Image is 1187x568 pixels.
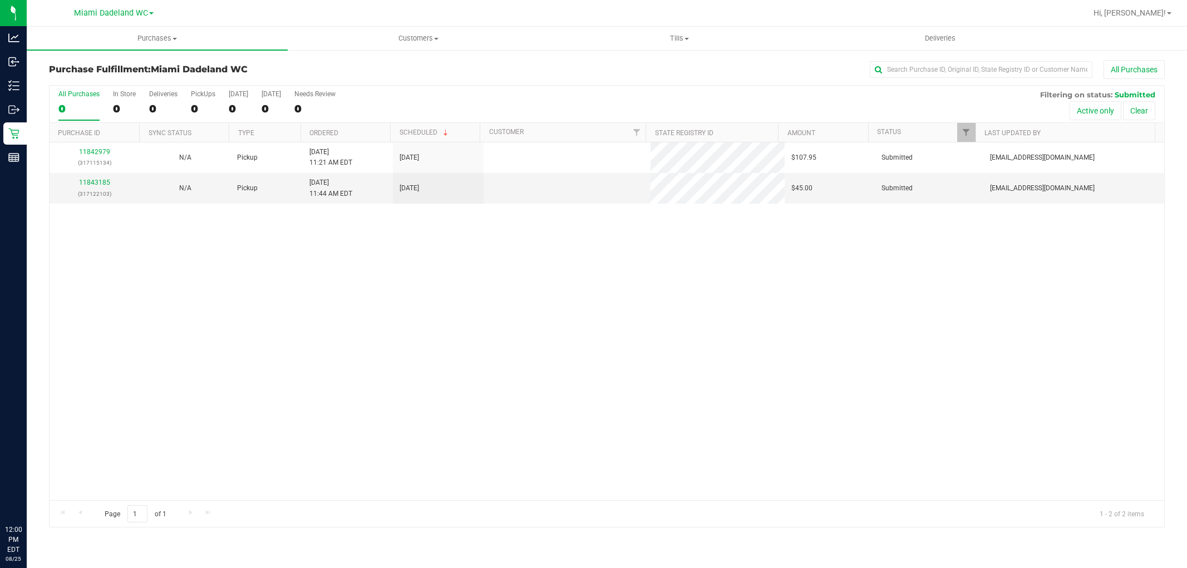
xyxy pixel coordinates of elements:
[1091,505,1153,522] span: 1 - 2 of 2 items
[288,27,549,50] a: Customers
[179,154,191,161] span: Not Applicable
[990,152,1095,163] span: [EMAIL_ADDRESS][DOMAIN_NAME]
[791,183,812,194] span: $45.00
[113,102,136,115] div: 0
[1070,101,1121,120] button: Active only
[58,90,100,98] div: All Purchases
[8,56,19,67] inline-svg: Inbound
[1040,90,1112,99] span: Filtering on status:
[262,102,281,115] div: 0
[8,104,19,115] inline-svg: Outbound
[262,90,281,98] div: [DATE]
[191,90,215,98] div: PickUps
[56,157,133,168] p: (317115134)
[787,129,815,137] a: Amount
[58,129,100,137] a: Purchase ID
[113,90,136,98] div: In Store
[877,128,901,136] a: Status
[1115,90,1155,99] span: Submitted
[191,102,215,115] div: 0
[79,179,110,186] a: 11843185
[95,505,175,522] span: Page of 1
[294,102,336,115] div: 0
[549,33,809,43] span: Tills
[8,152,19,163] inline-svg: Reports
[11,479,45,512] iframe: Resource center
[229,102,248,115] div: 0
[149,129,191,137] a: Sync Status
[309,147,352,168] span: [DATE] 11:21 AM EDT
[288,33,548,43] span: Customers
[127,505,147,522] input: 1
[294,90,336,98] div: Needs Review
[179,183,191,194] button: N/A
[5,525,22,555] p: 12:00 PM EDT
[5,555,22,563] p: 08/25
[49,65,421,75] h3: Purchase Fulfillment:
[238,129,254,137] a: Type
[74,8,148,18] span: Miami Dadeland WC
[149,102,178,115] div: 0
[151,64,248,75] span: Miami Dadeland WC
[8,128,19,139] inline-svg: Retail
[810,27,1071,50] a: Deliveries
[149,90,178,98] div: Deliveries
[237,183,258,194] span: Pickup
[791,152,816,163] span: $107.95
[8,80,19,91] inline-svg: Inventory
[58,102,100,115] div: 0
[309,177,352,199] span: [DATE] 11:44 AM EDT
[229,90,248,98] div: [DATE]
[990,183,1095,194] span: [EMAIL_ADDRESS][DOMAIN_NAME]
[400,152,419,163] span: [DATE]
[870,61,1092,78] input: Search Purchase ID, Original ID, State Registry ID or Customer Name...
[237,152,258,163] span: Pickup
[27,27,288,50] a: Purchases
[400,129,450,136] a: Scheduled
[27,33,288,43] span: Purchases
[627,123,646,142] a: Filter
[400,183,419,194] span: [DATE]
[881,152,913,163] span: Submitted
[179,152,191,163] button: N/A
[489,128,524,136] a: Customer
[910,33,971,43] span: Deliveries
[1104,60,1165,79] button: All Purchases
[881,183,913,194] span: Submitted
[179,184,191,192] span: Not Applicable
[309,129,338,137] a: Ordered
[984,129,1041,137] a: Last Updated By
[957,123,976,142] a: Filter
[1094,8,1166,17] span: Hi, [PERSON_NAME]!
[1123,101,1155,120] button: Clear
[79,148,110,156] a: 11842979
[8,32,19,43] inline-svg: Analytics
[549,27,810,50] a: Tills
[655,129,713,137] a: State Registry ID
[56,189,133,199] p: (317122103)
